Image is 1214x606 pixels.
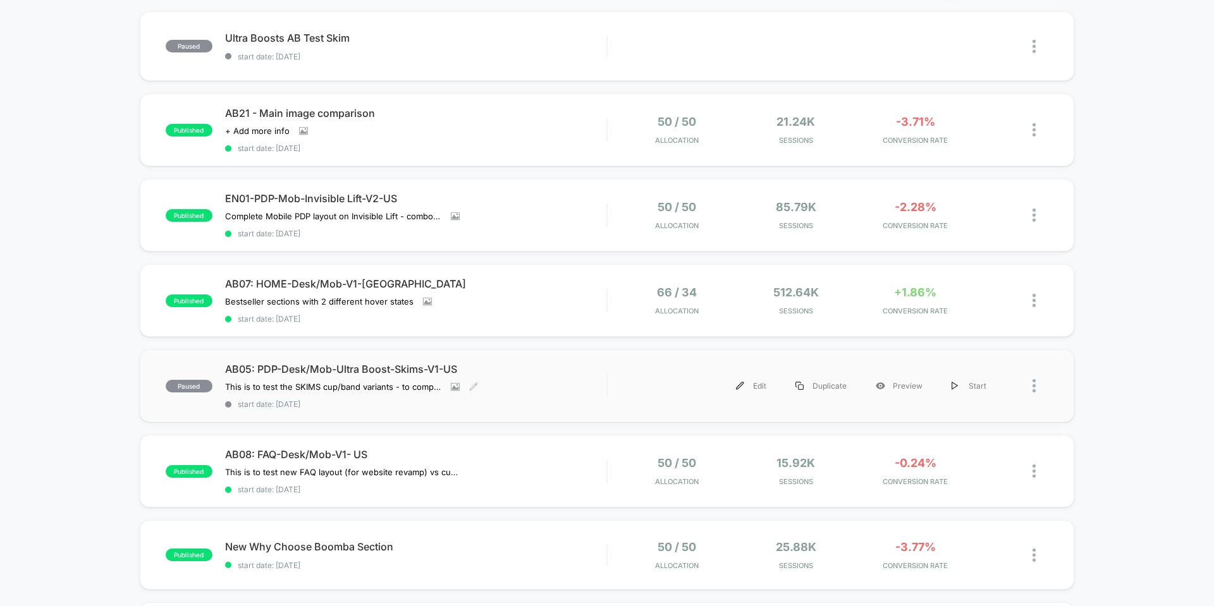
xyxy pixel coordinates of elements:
[740,136,853,145] span: Sessions
[225,448,606,461] span: AB08: FAQ-Desk/Mob-V1- US
[166,40,212,52] span: paused
[225,126,290,136] span: + Add more info
[225,52,606,61] span: start date: [DATE]
[1033,548,1036,562] img: close
[655,306,699,315] span: Allocation
[721,372,781,400] div: Edit
[225,314,606,324] span: start date: [DATE]
[655,221,699,230] span: Allocation
[895,540,936,554] span: -3.77%
[776,115,815,128] span: 21.24k
[225,363,606,375] span: AB05: PDP-Desk/Mob-Ultra Boost-Skims-V1-US
[740,477,853,486] span: Sessions
[225,382,441,392] span: This is to test the SKIMS cup/band variants - to compare it with the results from the same AB of ...
[859,306,972,315] span: CONVERSION RATE
[225,399,606,409] span: start date: [DATE]
[658,540,696,554] span: 50 / 50
[225,32,606,44] span: Ultra Boosts AB Test Skim
[166,380,212,392] span: paused
[655,561,699,570] span: Allocation
[861,372,937,400] div: Preview
[166,548,212,561] span: published
[225,540,606,553] span: New Why Choose Boomba Section
[658,200,696,214] span: 50 / 50
[225,561,606,570] span: start date: [DATE]
[859,477,972,486] span: CONVERSION RATE
[225,467,460,477] span: This is to test new FAQ layout (for website revamp) vs current. We will use Clarity to measure.
[896,115,935,128] span: -3.71%
[859,221,972,230] span: CONVERSION RATE
[658,115,696,128] span: 50 / 50
[1033,294,1036,307] img: close
[736,382,744,390] img: menu
[225,296,414,306] span: Bestseller sections with 2 different hover states
[740,306,853,315] span: Sessions
[225,277,606,290] span: AB07: HOME-Desk/Mob-V1-[GEOGRAPHIC_DATA]
[225,143,606,153] span: start date: [DATE]
[166,294,212,307] span: published
[655,136,699,145] span: Allocation
[225,485,606,494] span: start date: [DATE]
[1033,209,1036,222] img: close
[937,372,1001,400] div: Start
[1033,123,1036,136] img: close
[1033,379,1036,392] img: close
[894,286,936,299] span: +1.86%
[795,382,804,390] img: menu
[776,540,816,554] span: 25.88k
[740,221,853,230] span: Sessions
[781,372,861,400] div: Duplicate
[225,211,441,221] span: Complete Mobile PDP layout on Invisible Lift - combo Bleame and new layout sections. The new vers...
[225,192,606,205] span: EN01-PDP-Mob-Invisible Lift-V2-US
[658,456,696,470] span: 50 / 50
[859,136,972,145] span: CONVERSION RATE
[895,200,936,214] span: -2.28%
[225,107,606,119] span: AB21 - Main image comparison
[166,209,212,222] span: published
[1033,40,1036,53] img: close
[773,286,819,299] span: 512.64k
[166,465,212,478] span: published
[859,561,972,570] span: CONVERSION RATE
[1033,464,1036,478] img: close
[166,124,212,136] span: published
[776,200,816,214] span: 85.79k
[740,561,853,570] span: Sessions
[225,229,606,238] span: start date: [DATE]
[655,477,699,486] span: Allocation
[776,456,815,470] span: 15.92k
[952,382,958,390] img: menu
[657,286,697,299] span: 66 / 34
[895,456,936,470] span: -0.24%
